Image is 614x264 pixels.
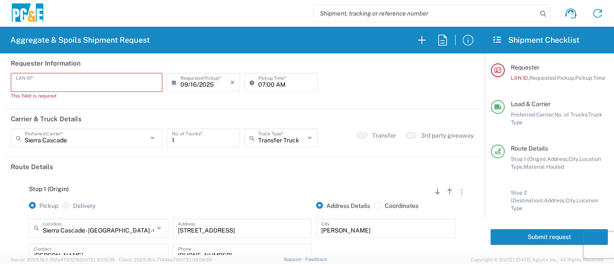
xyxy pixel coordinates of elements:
[554,111,588,118] span: No. of Trucks,
[566,197,576,204] span: City,
[544,197,566,204] span: Address,
[511,189,544,204] span: Stop 2 (Destination):
[491,229,608,245] button: Submit request
[176,257,212,262] span: [DATE] 09:58:55
[511,156,547,162] span: Stop 1 (Origin):
[11,115,82,123] h2: Carrier & Truck Details
[511,101,551,107] span: Load & Carrier
[529,75,575,81] span: Requested Pickup,
[374,202,418,210] label: Coordinates
[471,256,604,264] span: Copyright © [DATE]-[DATE] Agistix Inc., All Rights Reserved
[119,257,212,262] span: Client: 2025.19.0-7f44ea7
[10,257,115,262] span: Server: 2025.19.0-192a4753216
[421,132,474,139] label: 3rd party giveaway
[230,75,235,89] i: ×
[511,145,548,152] span: Route Details
[305,257,327,262] a: Feedback
[10,35,150,45] h2: Aggregate & Spoils Shipment Request
[511,64,539,71] span: Requester
[511,111,554,118] span: Preferred Carrier,
[80,257,115,262] span: [DATE] 10:05:38
[492,35,579,45] h2: Shipment Checklist
[10,3,45,24] img: pge
[11,59,81,68] h2: Requester Information
[11,92,162,100] div: This field is required
[569,156,579,162] span: City,
[547,156,569,162] span: Address,
[575,75,605,81] span: Pickup Time
[372,132,396,139] label: Transfer
[29,185,69,192] span: Stop 1 (Origin)
[313,5,537,22] input: Shipment, tracking or reference number
[524,163,564,170] span: Material Hauled
[511,75,529,81] span: LAN ID,
[11,163,53,171] h2: Route Details
[316,202,370,210] label: Address Details
[284,257,305,262] a: Support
